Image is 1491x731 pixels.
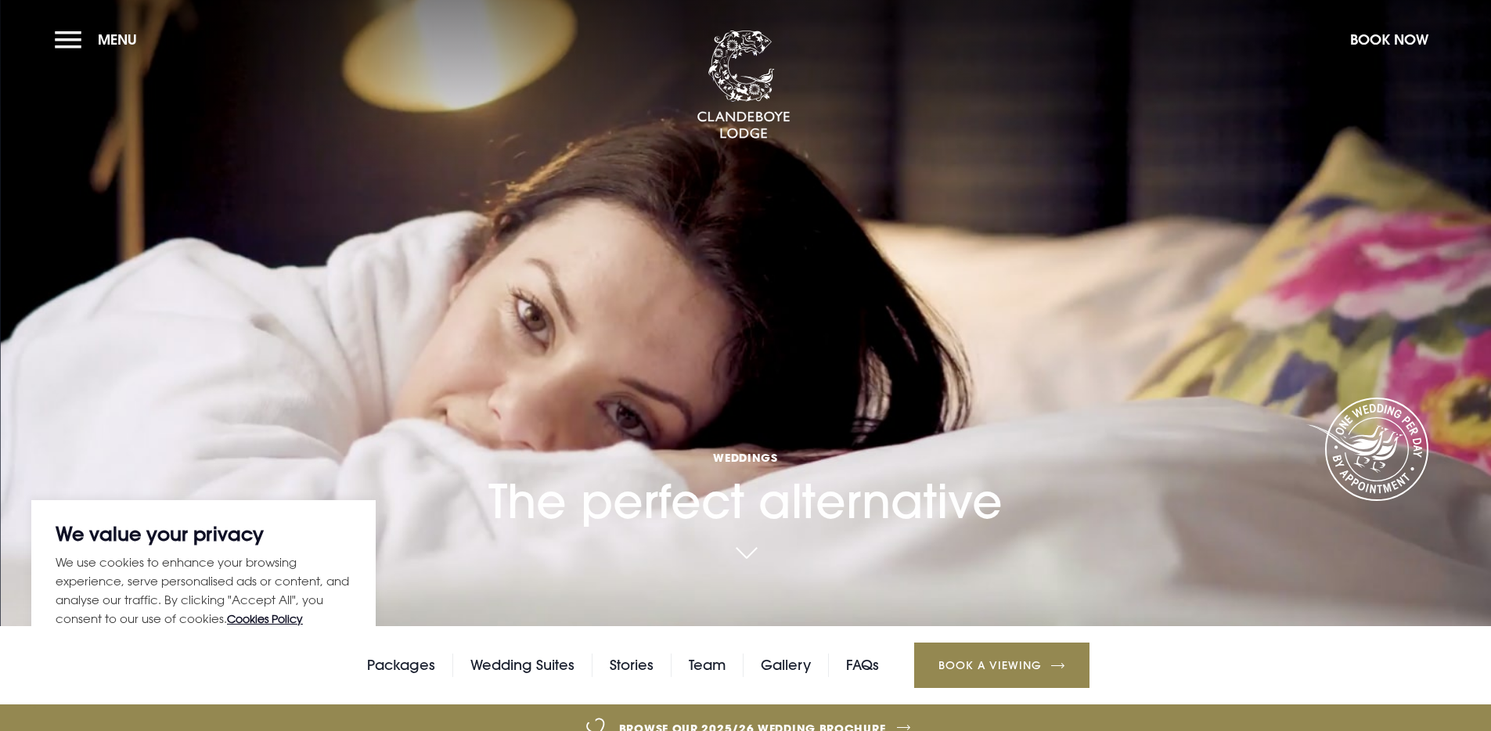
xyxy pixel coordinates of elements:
a: Team [689,654,726,677]
a: Cookies Policy [227,612,303,625]
a: Stories [610,654,654,677]
p: We value your privacy [56,524,351,543]
a: Packages [367,654,435,677]
a: Gallery [761,654,811,677]
img: Clandeboye Lodge [697,31,791,140]
span: Weddings [488,450,1003,465]
p: We use cookies to enhance your browsing experience, serve personalised ads or content, and analys... [56,553,351,628]
button: Book Now [1342,23,1436,56]
a: Wedding Suites [470,654,574,677]
span: Menu [98,31,137,49]
button: Menu [55,23,145,56]
h1: The perfect alternative [488,360,1003,529]
a: FAQs [846,654,879,677]
div: We value your privacy [31,500,376,700]
a: Book a Viewing [914,643,1089,688]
